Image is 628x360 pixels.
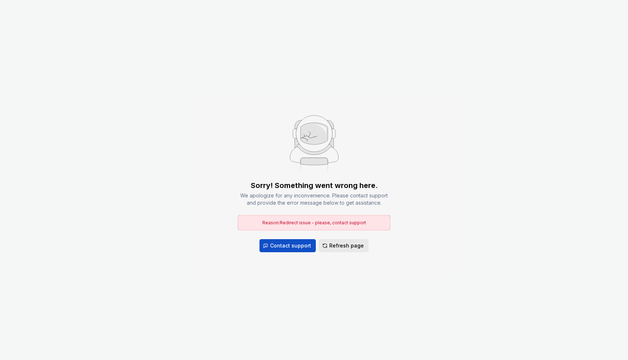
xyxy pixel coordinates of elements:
button: Refresh page [319,239,369,252]
div: Sorry! Something went wrong here. [251,180,378,191]
div: We apologize for any inconvenience. Please contact support and provide the error message below to... [238,192,390,206]
button: Contact support [259,239,316,252]
span: Contact support [270,242,311,249]
span: Reason: Redirect issue - please, contact support [262,220,366,225]
span: Refresh page [329,242,364,249]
